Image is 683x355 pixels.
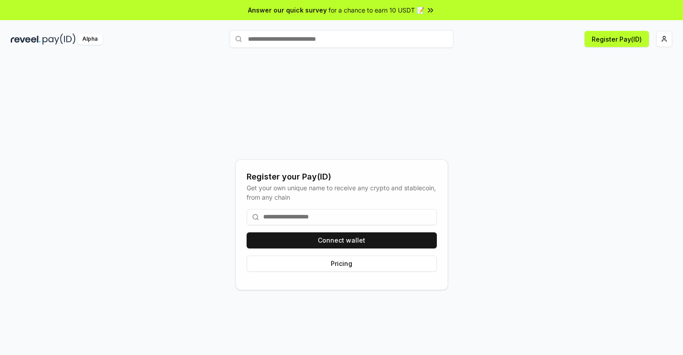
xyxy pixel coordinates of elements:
div: Alpha [77,34,102,45]
button: Connect wallet [247,232,437,248]
button: Register Pay(ID) [585,31,649,47]
div: Register your Pay(ID) [247,171,437,183]
button: Pricing [247,256,437,272]
img: pay_id [43,34,76,45]
img: reveel_dark [11,34,41,45]
span: for a chance to earn 10 USDT 📝 [329,5,424,15]
span: Answer our quick survey [248,5,327,15]
div: Get your own unique name to receive any crypto and stablecoin, from any chain [247,183,437,202]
